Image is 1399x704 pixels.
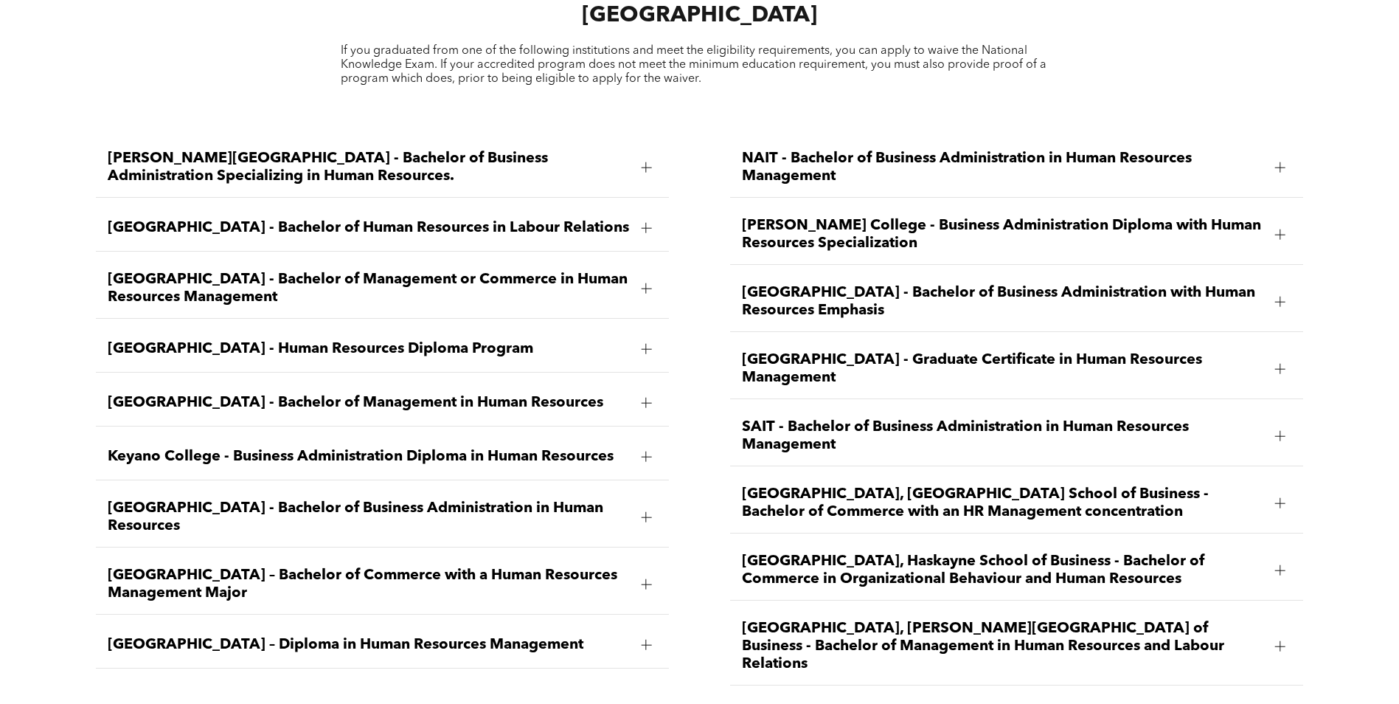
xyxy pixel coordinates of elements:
[108,150,630,185] span: [PERSON_NAME][GEOGRAPHIC_DATA] - Bachelor of Business Administration Specializing in Human Resour...
[742,418,1264,454] span: SAIT - Bachelor of Business Administration in Human Resources Management
[742,150,1264,185] span: NAIT - Bachelor of Business Administration in Human Resources Management
[742,486,1264,521] span: [GEOGRAPHIC_DATA], [GEOGRAPHIC_DATA] School of Business - Bachelor of Commerce with an HR Managem...
[742,553,1264,588] span: [GEOGRAPHIC_DATA], Haskayne School of Business - Bachelor of Commerce in Organizational Behaviour...
[108,219,630,237] span: [GEOGRAPHIC_DATA] - Bachelor of Human Resources in Labour Relations
[108,394,630,412] span: [GEOGRAPHIC_DATA] - Bachelor of Management in Human Resources
[742,351,1264,387] span: [GEOGRAPHIC_DATA] - Graduate Certificate in Human Resources Management
[742,217,1264,252] span: [PERSON_NAME] College - Business Administration Diploma with Human Resources Specialization
[108,567,630,602] span: [GEOGRAPHIC_DATA] – Bachelor of Commerce with a Human Resources Management Major
[108,271,630,306] span: [GEOGRAPHIC_DATA] - Bachelor of Management or Commerce in Human Resources Management
[108,500,630,535] span: [GEOGRAPHIC_DATA] - Bachelor of Business Administration in Human Resources
[742,620,1264,673] span: [GEOGRAPHIC_DATA], [PERSON_NAME][GEOGRAPHIC_DATA] of Business - Bachelor of Management in Human R...
[341,45,1046,85] span: If you graduated from one of the following institutions and meet the eligibility requirements, yo...
[108,636,630,654] span: [GEOGRAPHIC_DATA] – Diploma in Human Resources Management
[108,340,630,358] span: [GEOGRAPHIC_DATA] - Human Resources Diploma Program
[108,448,630,466] span: Keyano College - Business Administration Diploma in Human Resources
[742,284,1264,320] span: [GEOGRAPHIC_DATA] - Bachelor of Business Administration with Human Resources Emphasis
